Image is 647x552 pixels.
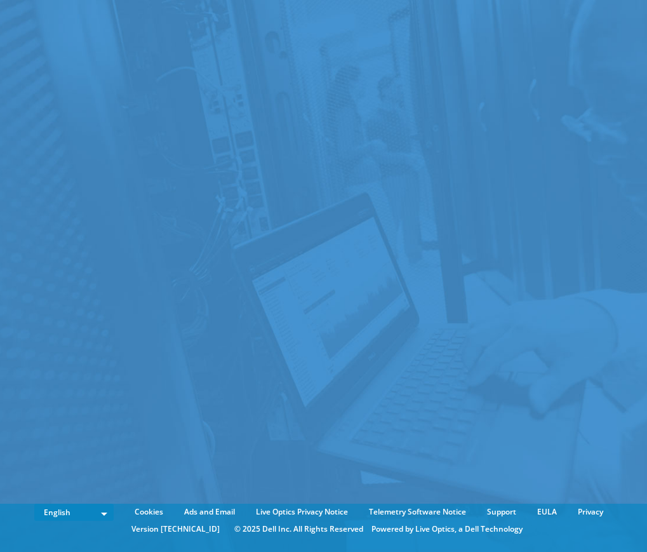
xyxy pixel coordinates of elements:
a: Telemetry Software Notice [359,505,476,519]
a: Privacy [568,505,613,519]
li: © 2025 Dell Inc. All Rights Reserved [228,522,370,536]
a: Cookies [125,505,173,519]
li: Version [TECHNICAL_ID] [125,522,226,536]
a: EULA [528,505,566,519]
li: Powered by Live Optics, a Dell Technology [371,522,523,536]
a: Live Optics Privacy Notice [246,505,357,519]
a: Support [477,505,526,519]
a: Ads and Email [175,505,244,519]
